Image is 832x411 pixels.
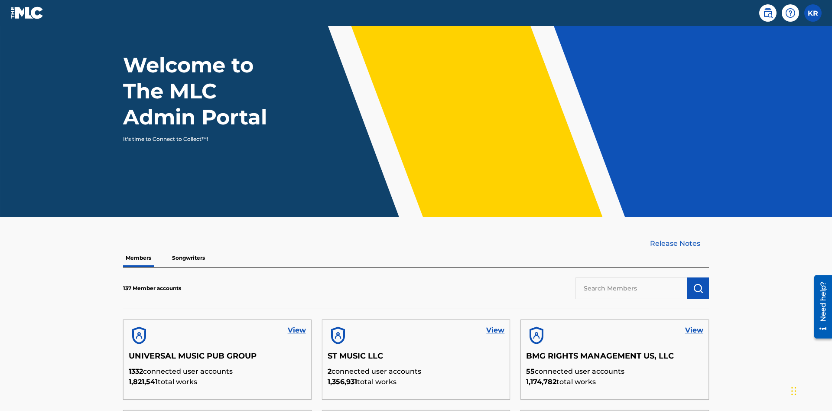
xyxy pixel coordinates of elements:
div: Drag [791,378,796,404]
p: connected user accounts [328,366,505,377]
a: Release Notes [650,238,709,249]
a: Public Search [759,4,777,22]
span: 2 [328,367,331,375]
h5: BMG RIGHTS MANAGEMENT US, LLC [526,351,703,366]
p: total works [328,377,505,387]
iframe: Resource Center [808,272,832,343]
p: Members [123,249,154,267]
h1: Welcome to The MLC Admin Portal [123,52,285,130]
img: account [129,325,149,346]
span: 55 [526,367,535,375]
iframe: Chat Widget [789,369,832,411]
img: account [328,325,348,346]
a: View [486,325,504,336]
p: It's time to Connect to Collect™! [123,135,273,143]
span: 1332 [129,367,143,375]
img: search [763,8,773,18]
img: Search Works [693,283,703,294]
h5: UNIVERSAL MUSIC PUB GROUP [129,351,306,366]
p: Songwriters [169,249,208,267]
a: View [685,325,703,336]
img: help [785,8,796,18]
p: connected user accounts [526,366,703,377]
div: Help [782,4,799,22]
p: connected user accounts [129,366,306,377]
img: MLC Logo [10,7,44,19]
p: total works [129,377,306,387]
h5: ST MUSIC LLC [328,351,505,366]
p: 137 Member accounts [123,284,181,292]
img: account [526,325,547,346]
a: View [288,325,306,336]
span: 1,821,541 [129,378,158,386]
p: total works [526,377,703,387]
span: 1,174,782 [526,378,556,386]
div: User Menu [804,4,822,22]
input: Search Members [575,277,687,299]
span: 1,356,931 [328,378,357,386]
